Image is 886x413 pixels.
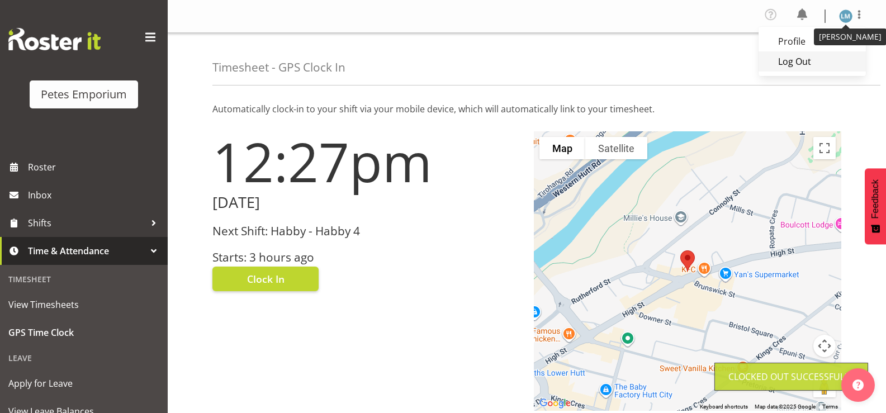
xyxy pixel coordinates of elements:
a: View Timesheets [3,291,165,319]
div: Leave [3,346,165,369]
span: View Timesheets [8,296,159,313]
span: Inbox [28,187,162,203]
button: Feedback - Show survey [865,168,886,244]
h4: Timesheet - GPS Clock In [212,61,345,74]
span: Apply for Leave [8,375,159,392]
div: Petes Emporium [41,86,127,103]
button: Keyboard shortcuts [700,403,748,411]
span: Feedback [870,179,880,219]
img: Google [537,396,574,411]
img: Rosterit website logo [8,28,101,50]
img: lianne-morete5410.jpg [839,10,852,23]
span: Clock In [247,272,285,286]
p: Automatically clock-in to your shift via your mobile device, which will automatically link to you... [212,102,841,116]
div: Clocked out Successfully [728,370,854,383]
div: Timesheet [3,268,165,291]
button: Show street map [539,137,585,159]
a: GPS Time Clock [3,319,165,346]
button: Show satellite imagery [585,137,647,159]
span: Shifts [28,215,145,231]
h1: 12:27pm [212,131,520,192]
button: Clock In [212,267,319,291]
a: Open this area in Google Maps (opens a new window) [537,396,574,411]
img: help-xxl-2.png [852,379,864,391]
a: Profile [759,31,866,51]
a: Log Out [759,51,866,72]
span: Map data ©2025 Google [755,403,816,410]
a: Apply for Leave [3,369,165,397]
span: Time & Attendance [28,243,145,259]
span: Roster [28,159,162,175]
h3: Starts: 3 hours ago [212,251,520,264]
span: GPS Time Clock [8,324,159,341]
h2: [DATE] [212,194,520,211]
button: Map camera controls [813,335,836,357]
button: Toggle fullscreen view [813,137,836,159]
h3: Next Shift: Habby - Habby 4 [212,225,520,238]
a: Terms (opens in new tab) [822,403,838,410]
